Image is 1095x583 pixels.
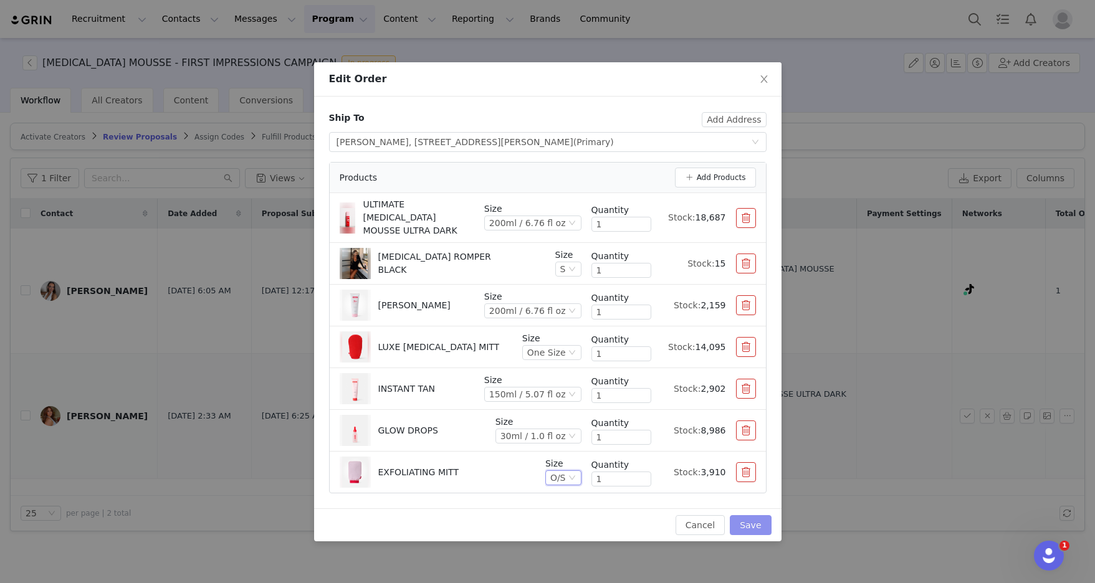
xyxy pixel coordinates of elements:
[702,112,766,127] button: Add Address
[1059,541,1069,551] span: 1
[342,415,368,446] img: Product Image
[661,257,726,270] div: Stock:
[329,111,365,125] div: Ship To
[560,262,566,276] div: S
[568,307,576,316] i: icon: down
[495,415,581,429] p: Size
[545,457,581,470] p: Size
[340,286,371,325] img: Image Background Blur
[489,387,566,401] div: 150ml / 5.07 fl oz
[342,331,368,363] img: Product Image
[701,300,725,310] span: 2,159
[342,290,368,321] img: Product Image
[340,244,371,283] img: Image Background Blur
[489,216,566,230] div: 200ml / 6.76 fl oz
[752,138,759,147] i: icon: down
[568,265,576,274] i: icon: down
[759,74,769,84] i: icon: close
[701,425,725,435] span: 8,986
[484,202,581,216] p: Size
[591,417,651,430] div: Quantity
[340,328,371,367] img: Image Background Blur
[568,349,576,358] i: icon: down
[378,250,505,277] p: [MEDICAL_DATA] ROMPER BLACK
[675,168,756,187] button: Add Products
[661,341,726,354] div: Stock:
[661,424,726,437] div: Stock:
[340,369,371,409] img: Image Background Blur
[568,432,576,441] i: icon: down
[550,471,566,485] div: O/S
[747,62,782,97] button: Close
[555,249,581,262] p: Size
[573,137,614,147] span: (Primary)
[522,332,581,345] p: Size
[340,411,371,450] img: Image Background Blur
[730,515,771,535] button: Save
[378,382,436,396] p: INSTANT TAN
[484,290,581,303] p: Size
[715,258,726,268] span: 15
[500,429,566,443] div: 30ml / 1.0 fl oz
[340,171,377,184] span: Products
[591,204,651,217] div: Quantity
[661,211,726,224] div: Stock:
[342,373,368,404] img: Product Image
[363,198,474,237] p: ULTIMATE [MEDICAL_DATA] MOUSSE ULTRA DARK
[661,299,726,312] div: Stock:
[591,291,651,305] div: Quantity
[568,219,576,228] i: icon: down
[701,467,725,477] span: 3,910
[527,346,566,359] div: One Size
[342,457,368,488] img: Product Image
[340,208,356,227] img: Product Image
[591,375,651,388] div: Quantity
[676,515,725,535] button: Cancel
[661,382,726,396] div: Stock:
[696,212,726,222] span: 18,687
[661,466,726,479] div: Stock:
[378,466,459,479] p: EXFOLIATING MITT
[489,304,566,318] div: 200ml / 6.76 fl oz
[1034,541,1064,571] iframe: Intercom live chat
[378,424,438,437] p: GLOW DROPS
[340,453,371,492] img: Image Background Blur
[484,374,581,387] p: Size
[329,73,387,85] span: Edit Order
[337,133,614,151] div: [PERSON_NAME], [STREET_ADDRESS][PERSON_NAME]
[591,458,651,472] div: Quantity
[378,299,451,312] p: [PERSON_NAME]
[591,250,651,263] div: Quantity
[568,474,576,483] i: icon: down
[591,333,651,346] div: Quantity
[568,391,576,399] i: icon: down
[342,248,368,279] img: Product Image
[701,384,725,394] span: 2,902
[696,342,726,352] span: 14,095
[378,341,500,354] p: LUXE [MEDICAL_DATA] MITT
